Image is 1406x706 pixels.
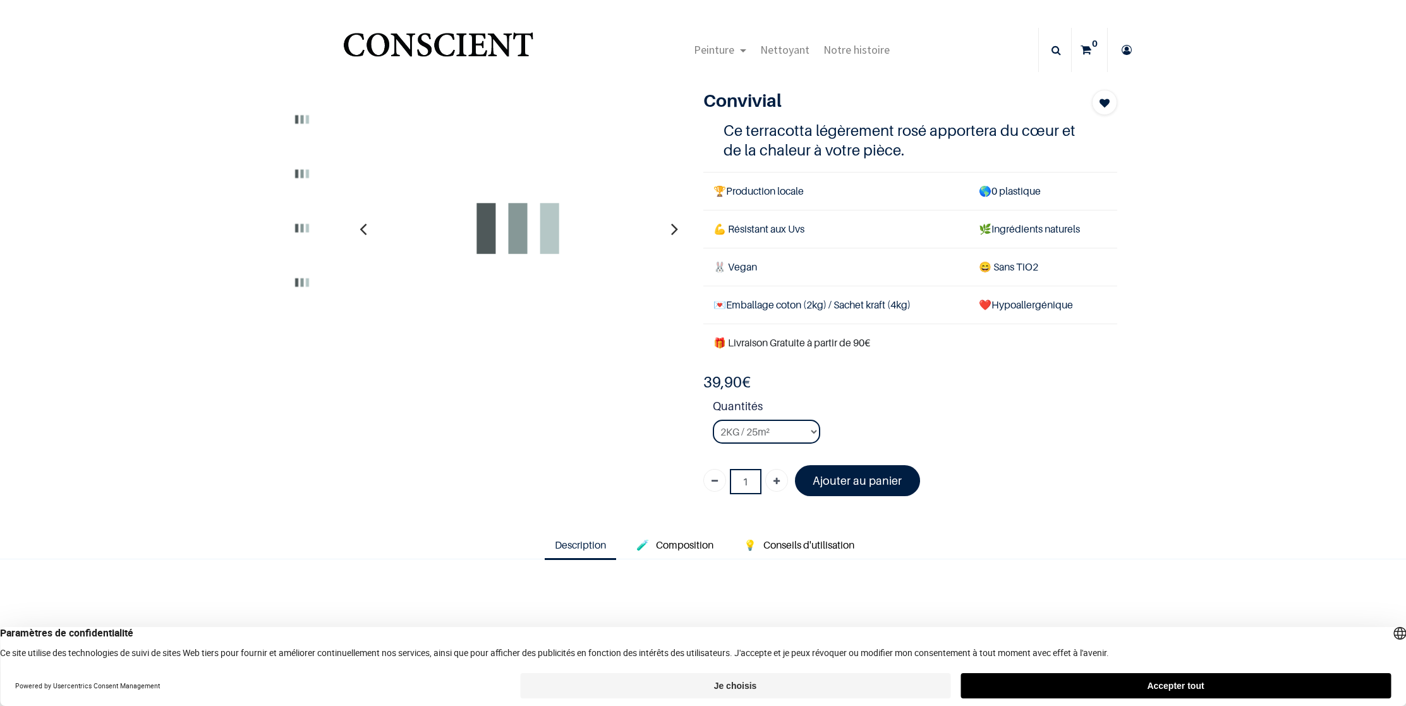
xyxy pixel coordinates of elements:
td: ❤️Hypoallergénique [969,286,1117,324]
img: Product image [379,90,657,368]
span: Description [555,539,606,551]
a: Ajouter [765,469,788,492]
a: Ajouter au panier [795,465,921,496]
span: 😄 S [979,260,999,273]
td: ans TiO2 [969,248,1117,286]
img: Product image [279,205,325,252]
font: Ajouter au panier [813,474,902,487]
img: Product image [279,96,325,143]
span: Peinture [694,42,734,57]
b: € [703,373,751,391]
span: 💪 Résistant aux Uvs [713,222,804,235]
td: Ingrédients naturels [969,210,1117,248]
a: Supprimer [703,469,726,492]
a: Logo of Conscient [341,25,536,75]
span: 39,90 [703,373,742,391]
span: 🧪 [636,539,649,551]
span: Notre histoire [823,42,890,57]
strong: Quantités [713,398,1117,420]
button: Add to wishlist [1092,90,1117,115]
td: Production locale [703,172,969,210]
img: Product image [279,259,325,306]
a: 0 [1072,28,1107,72]
span: 🌎 [979,185,991,197]
sup: 0 [1089,37,1101,50]
span: Composition [656,539,713,551]
span: 💡 [744,539,756,551]
font: 🎁 Livraison Gratuite à partir de 90€ [713,336,870,349]
span: 🐰 Vegan [713,260,757,273]
h4: Ce terracotta légèrement rosé apportera du cœur et de la chaleur à votre pièce. [724,121,1096,160]
span: Nettoyant [760,42,809,57]
span: Conseils d'utilisation [763,539,854,551]
span: 🏆 [713,185,726,197]
h1: Convivial [703,90,1055,111]
span: Add to wishlist [1100,95,1110,111]
span: 💌 [713,298,726,311]
img: Conscient [341,25,536,75]
td: 0 plastique [969,172,1117,210]
span: 🌿 [979,222,991,235]
td: Emballage coton (2kg) / Sachet kraft (4kg) [703,286,969,324]
a: Peinture [687,28,753,72]
img: Product image [279,150,325,197]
